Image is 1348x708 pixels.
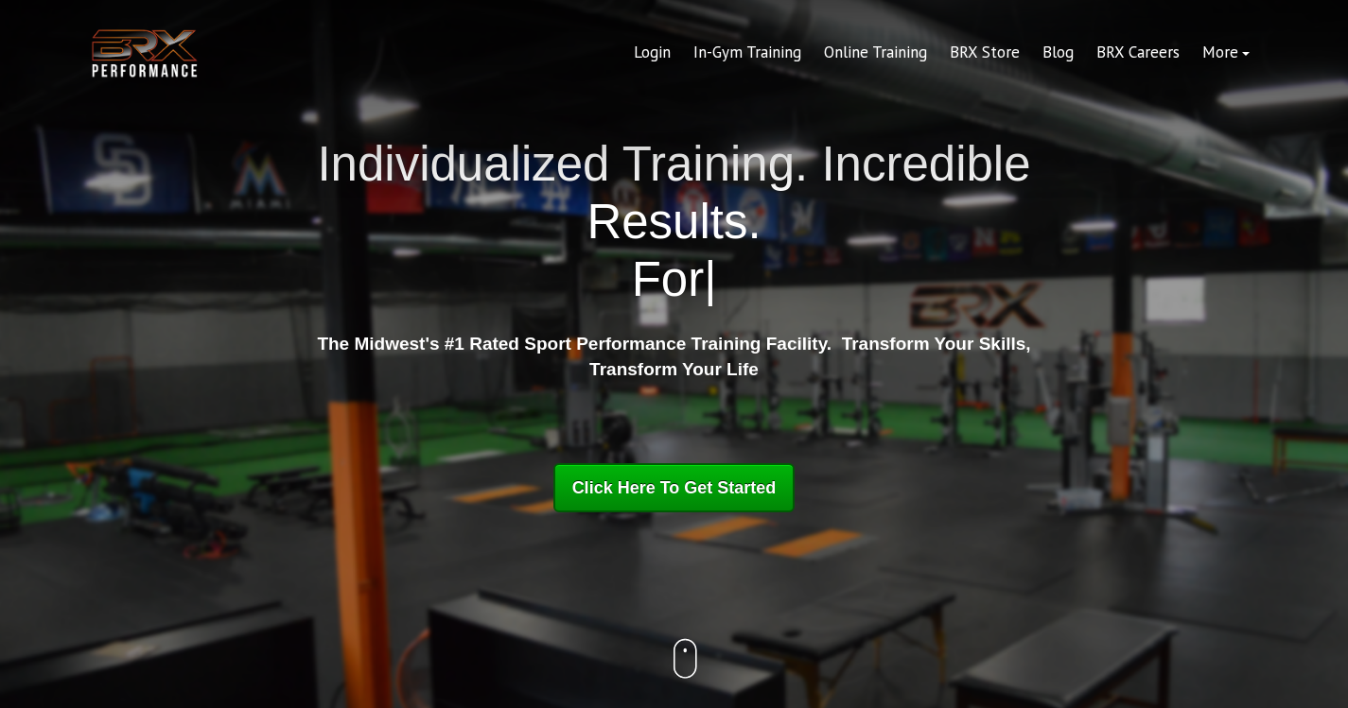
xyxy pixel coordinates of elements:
img: BRX Transparent Logo-2 [88,25,201,82]
a: Click Here To Get Started [553,463,796,512]
h1: Individualized Training. Incredible Results. [310,135,1039,309]
strong: The Midwest's #1 Rated Sport Performance Training Facility. Transform Your Skills, Transform Your... [317,334,1030,379]
span: For [632,252,705,306]
a: Login [622,30,682,76]
a: In-Gym Training [682,30,813,76]
a: BRX Store [938,30,1031,76]
a: Online Training [813,30,938,76]
span: Click Here To Get Started [572,478,777,497]
div: Navigation Menu [622,30,1261,76]
a: BRX Careers [1085,30,1191,76]
span: | [704,252,716,306]
a: Blog [1031,30,1085,76]
a: More [1191,30,1261,76]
